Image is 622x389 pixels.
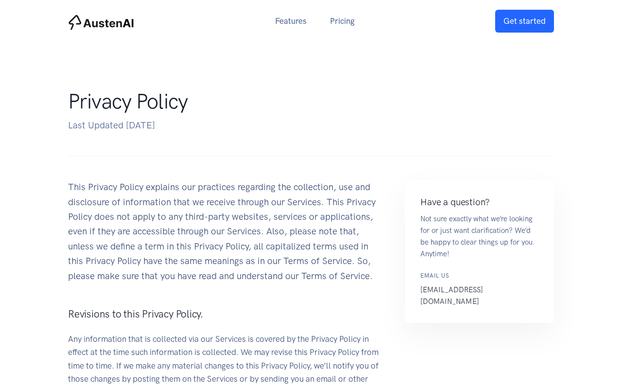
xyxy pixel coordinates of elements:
[495,10,554,33] a: Get started
[68,15,134,30] img: AustenAI Home
[68,118,535,133] p: Last Updated [DATE]
[68,180,385,283] p: This Privacy Policy explains our practices regarding the collection, use and disclosure of inform...
[420,195,538,209] h4: Have a question?
[68,307,385,321] h3: Revisions to this Privacy Policy.
[420,271,538,281] h6: Email us
[68,89,535,114] h1: Privacy Policy
[318,11,366,32] a: Pricing
[420,213,538,260] p: Not sure exactly what we’re looking for or just want clarification? We’d be happy to clear things...
[420,285,483,306] a: [EMAIL_ADDRESS][DOMAIN_NAME]
[263,11,318,32] a: Features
